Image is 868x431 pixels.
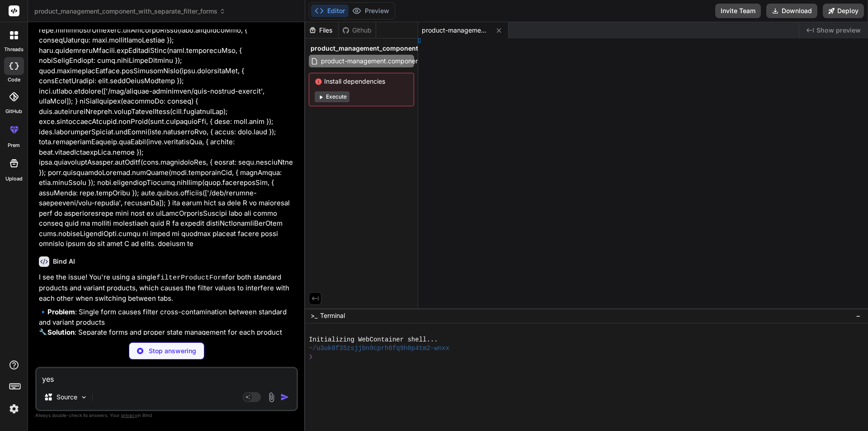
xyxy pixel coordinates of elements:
[311,5,349,17] button: Editor
[309,344,449,353] span: ~/u3uk0f35zsjjbn9cprh6fq9h0p4tm2-wnxx
[5,175,23,183] label: Upload
[34,7,226,16] span: product_management_component_with_separate_filter_forms
[39,307,296,358] p: 🔹 : Single form causes filter cross-contamination between standard and variant products 🔧 : Separ...
[823,4,864,18] button: Deploy
[5,108,22,115] label: GitHub
[856,311,861,320] span: −
[311,311,317,320] span: >_
[8,142,20,149] label: prem
[266,392,277,403] img: attachment
[156,274,226,282] code: filterProductForm
[349,5,393,17] button: Preview
[47,308,75,316] strong: Problem
[315,91,349,102] button: Execute
[80,393,88,401] img: Pick Models
[816,26,861,35] span: Show preview
[422,26,490,35] span: product-management.component.html
[320,56,437,66] span: product-management.component.html
[39,272,296,304] p: I see the issue! You're using a single for both standard products and variant products, which cau...
[311,44,505,53] span: product_management_component_with_separate_filter_forms
[715,4,761,18] button: Invite Team
[4,46,24,53] label: threads
[854,308,863,323] button: −
[35,411,298,420] p: Always double-check its answers. Your in Bind
[766,4,817,18] button: Download
[8,76,20,84] label: code
[305,26,338,35] div: Files
[121,412,137,418] span: privacy
[57,393,77,402] p: Source
[149,346,196,355] p: Stop answering
[315,77,408,86] span: Install dependencies
[280,393,289,402] img: icon
[6,401,22,417] img: settings
[320,311,345,320] span: Terminal
[53,257,75,266] h6: Bind AI
[47,328,75,336] strong: Solution
[309,353,313,361] span: ❯
[309,336,438,344] span: Initializing WebContainer shell...
[339,26,376,35] div: Github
